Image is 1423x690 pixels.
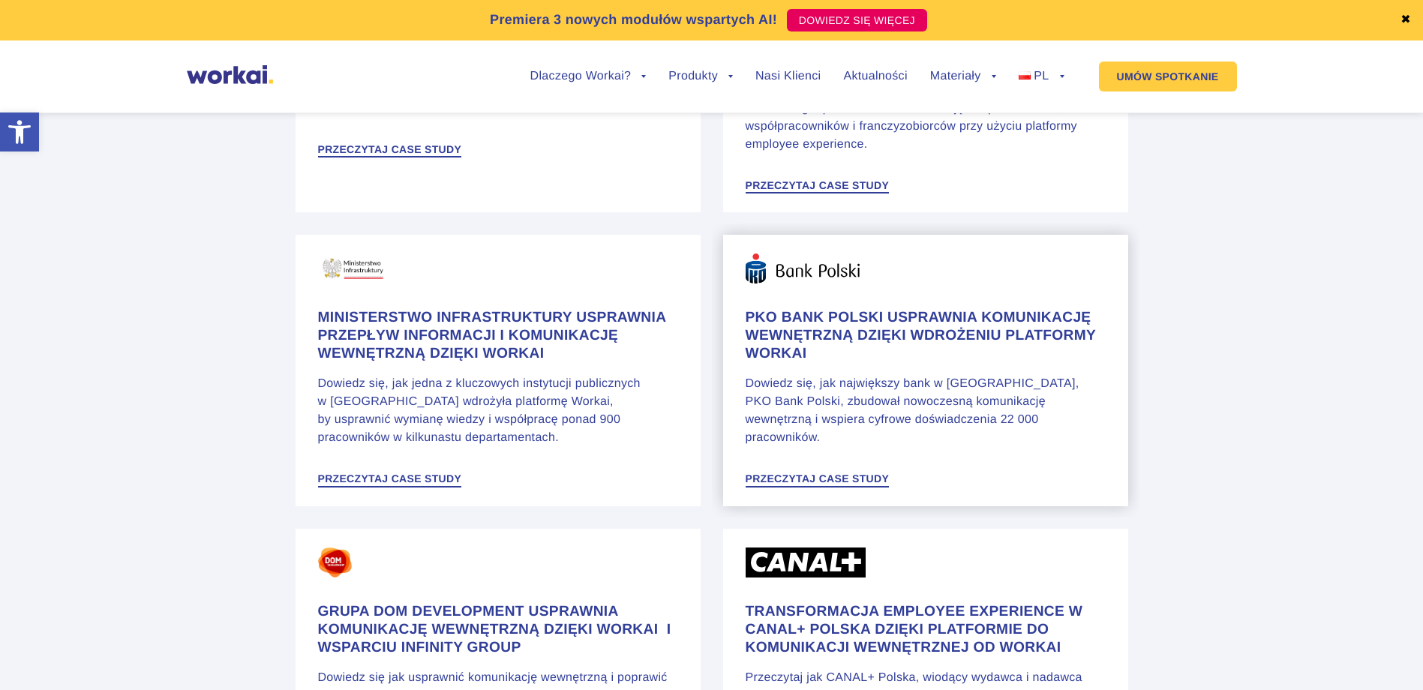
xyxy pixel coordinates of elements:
a: Produkty [668,70,733,82]
p: Dowiedz się, jak największy bank w [GEOGRAPHIC_DATA], PKO Bank Polski, zbudował nowoczesną komuni... [746,375,1106,447]
h4: Transformacja employee experience w CANAL+ Polska dzięki platformie do komunikacji wewnętrznej od... [746,603,1106,657]
span: Przeczytaj case study [318,473,462,484]
a: ✖ [1400,14,1411,26]
span: Przeczytaj case study [746,180,890,190]
a: UMÓW SPOTKANIE [1099,61,1237,91]
span: Przeczytaj case study [746,473,890,484]
span: Przeczytaj case study [318,144,462,154]
a: DOWIEDZ SIĘ WIĘCEJ [787,9,927,31]
h4: Grupa Dom Development usprawnia komunikację wewnętrzną dzięki Workai i wsparciu Infinity Group [318,603,678,657]
a: Nasi Klienci [755,70,821,82]
h4: Ministerstwo Infrastruktury usprawnia przepływ informacji i komunikację wewnętrzną dzięki Workai [318,309,678,363]
a: Materiały [930,70,996,82]
a: Dlaczego Workai? [530,70,647,82]
span: PL [1034,70,1049,82]
a: Aktualności [843,70,907,82]
p: Dowiedz się, jak [PERSON_NAME], polski lider handlu detalicznego, przekształcił komunikację dla p... [746,82,1106,154]
a: Ministerstwo Infrastruktury usprawnia przepływ informacji i komunikację wewnętrzną dzięki Workai ... [284,223,712,517]
p: Premiera 3 nowych modułów wspartych AI! [490,10,777,30]
a: PKO Bank Polski usprawnia komunikację wewnętrzną dzięki wdrożeniu platformy Workai Dowiedz się, j... [712,223,1139,517]
h4: PKO Bank Polski usprawnia komunikację wewnętrzną dzięki wdrożeniu platformy Workai [746,309,1106,363]
p: Dowiedz się, jak jedna z kluczowych instytucji publicznych w [GEOGRAPHIC_DATA] wdrożyła platformę... [318,375,678,447]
